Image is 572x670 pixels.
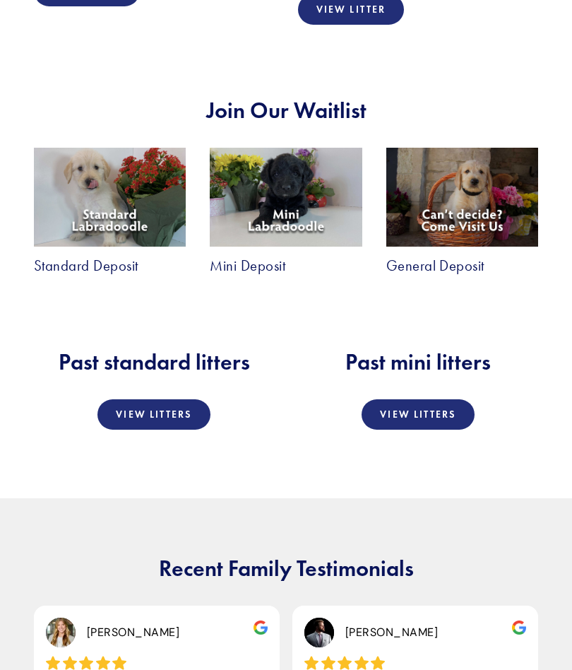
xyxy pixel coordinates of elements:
img: Mini Deposit [210,148,362,246]
h2: Recent Family Testimonials [34,555,538,582]
a: View Litters [97,399,210,430]
h2: Past mini litters [298,348,538,375]
a: Standard Deposit [34,259,138,274]
h2: Join Our Waitlist [34,97,538,124]
img: Standard Deposit [34,148,186,246]
a: Mini Deposit [210,259,285,274]
a: General Deposit [386,259,484,274]
a: View Litters [362,399,474,430]
h2: Past standard litters [34,348,274,375]
img: General Deposit [386,148,538,246]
